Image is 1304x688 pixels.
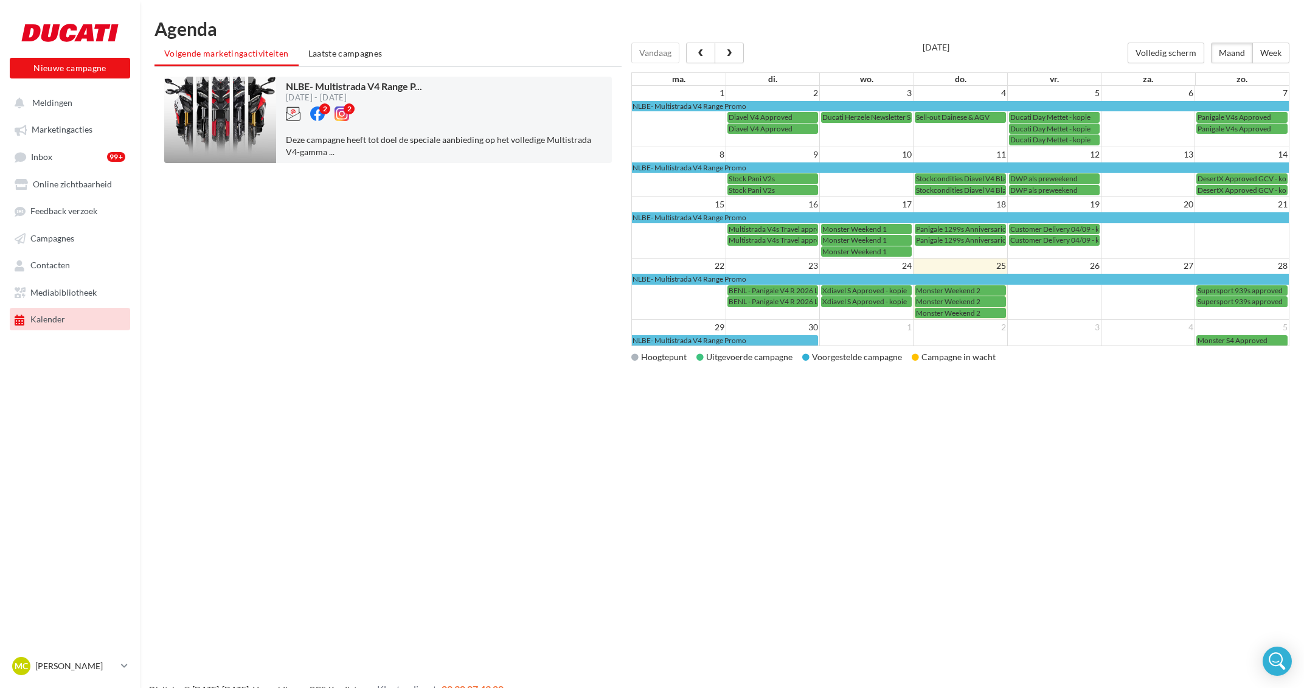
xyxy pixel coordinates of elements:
a: Panigale 1299s Anniversario [915,235,1005,245]
th: ma. [632,73,726,85]
a: Stock Pani V2s [727,173,818,184]
a: BENL - Panigale V4 R 2026 Launch [727,285,818,296]
span: Kalender [30,314,65,325]
td: 5 [1195,320,1289,335]
td: 8 [632,147,726,162]
a: DWP als preweekend [1009,185,1100,195]
span: Sell-out Dainese & AGV [916,113,990,122]
td: 1 [820,320,914,335]
a: Sell-out Dainese & AGV [915,112,1005,122]
span: NLBE- Multistrada V4 Range Promo [633,336,746,345]
span: ... [415,80,422,92]
span: Diavel V4 Approved [729,113,792,122]
span: Ducati Day Mettet - kopie [1010,135,1091,144]
a: Monster S4 Approved [1196,335,1288,346]
span: Panigale V4s Approved [1198,113,1271,122]
a: Monster Weekend 1 [821,224,912,234]
a: Monster Weekend 2 [915,296,1005,307]
a: MC [PERSON_NAME] [10,655,130,678]
th: wo. [820,73,914,85]
span: Stock Pani V2s [729,186,775,195]
span: ... [329,147,335,157]
td: 15 [632,197,726,212]
td: 26 [1007,259,1101,274]
th: za. [1101,73,1195,85]
td: 3 [820,86,914,100]
h2: [DATE] [923,43,949,52]
td: 2 [726,86,819,100]
span: Ducati Day Mettet - kopie [1010,124,1091,133]
span: Multistrada V4s Travel approved [729,224,832,234]
button: Vandaag [631,43,679,63]
a: Stockcondities Diavel V4 Black Roadster [915,173,1005,184]
span: Supersport 939s approved [1198,286,1283,295]
a: Panigale V4s Approved [1196,123,1288,134]
span: Online zichtbaarheid [33,179,112,189]
a: Panigale 1299s Anniversario [915,224,1005,234]
span: Customer Delivery 04/09 - kopie [1010,224,1113,234]
span: Panigale 1299s Anniversario [916,224,1007,234]
a: Xdiavel S Approved - kopie [821,285,912,296]
a: Monster Weekend 1 [821,235,912,245]
div: 2 [319,103,330,114]
a: NLBE- Multistrada V4 Range Promo [632,101,1289,111]
a: Customer Delivery 04/09 - kopie [1009,224,1100,234]
span: Xdiavel S Approved - kopie [822,286,907,295]
a: Ducati Day Mettet - kopie [1009,134,1100,145]
td: 21 [1195,197,1289,212]
td: 6 [1101,86,1195,100]
a: Stock Pani V2s [727,185,818,195]
span: Inbox [31,151,52,162]
td: 22 [632,259,726,274]
span: Volgende marketingactiviteiten [164,48,289,58]
td: 2 [914,320,1007,335]
div: Voorgestelde campagne [802,351,902,363]
td: 27 [1101,259,1195,274]
span: Feedback verzoek [30,206,97,217]
td: 29 [632,320,726,335]
a: Xdiavel S Approved - kopie [821,296,912,307]
span: Stock Pani V2s [729,174,775,183]
span: Mediabibliotheek [30,287,97,297]
div: [DATE] - [DATE] [286,94,422,102]
th: di. [726,73,819,85]
span: Multistrada V4s Travel approved [729,235,832,245]
span: DWP als preweekend [1010,174,1078,183]
a: Stockcondities Diavel V4 Black Roadster [915,185,1005,195]
span: NLBE- Multistrada V4 Range Promo [633,102,746,111]
span: DWP als preweekend [1010,186,1078,195]
span: Diavel V4 Approved [729,124,792,133]
a: Ducati Herzele Newsletter September [821,112,912,122]
a: Inbox99+ [7,145,133,168]
span: Stockcondities Diavel V4 Black Roadster [916,186,1044,195]
div: 99+ [107,152,125,162]
a: Diavel V4 Approved [727,123,818,134]
a: NLBE- Multistrada V4 Range Promo [632,162,1289,173]
a: Kalender [7,308,133,330]
span: Contacten [30,260,70,271]
a: Panigale V4s Approved [1196,112,1288,122]
span: NLBE- Multistrada V4 Range Promo [633,213,746,222]
a: Marketingacties [7,118,133,140]
button: Maand [1211,43,1253,63]
td: 13 [1101,147,1195,162]
td: 28 [1195,259,1289,274]
button: Nieuwe campagne [10,58,130,78]
a: NLBE- Multistrada V4 Range Promo [632,335,818,346]
div: Campagne in wacht [912,351,996,363]
a: Diavel V4 Approved [727,112,818,122]
span: BENL - Panigale V4 R 2026 Launch [729,297,838,306]
td: 11 [914,147,1007,162]
div: Hoogtepunt [631,351,687,363]
td: 25 [914,259,1007,274]
td: 4 [1101,320,1195,335]
span: Monster Weekend 2 [916,297,980,306]
td: 17 [820,197,914,212]
td: 30 [726,320,819,335]
td: 10 [820,147,914,162]
th: zo. [1195,73,1289,85]
span: MC [15,660,28,672]
span: Monster Weekend 2 [916,308,980,318]
td: 23 [726,259,819,274]
a: DesertX Approved GCV - kopie [1196,173,1288,184]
